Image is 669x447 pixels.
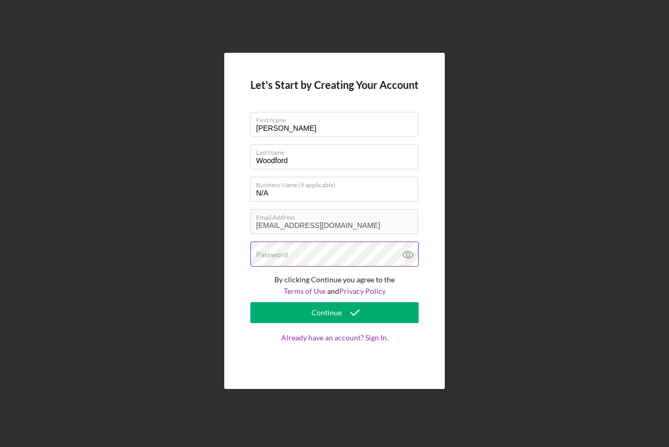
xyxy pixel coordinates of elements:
label: Email Address [256,210,418,221]
label: Last Name [256,145,418,156]
p: By clicking Continue you agree to the and [250,274,419,297]
button: Continue [250,302,419,323]
h4: Let's Start by Creating Your Account [250,79,419,91]
div: Continue [312,302,342,323]
a: Terms of Use [284,286,326,295]
a: Already have an account? Sign In. [250,334,419,363]
a: Privacy Policy [339,286,386,295]
label: First Name [256,112,418,124]
label: Business Name (if applicable) [256,177,418,189]
label: Password [256,250,288,259]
